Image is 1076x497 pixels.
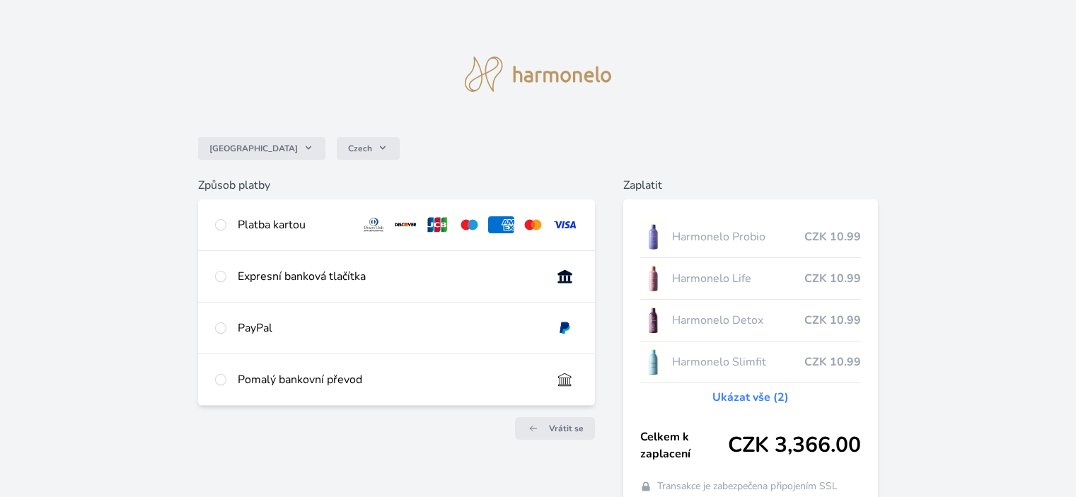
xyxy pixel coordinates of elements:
span: Harmonelo Probio [672,228,804,245]
span: Harmonelo Life [672,270,804,287]
img: diners.svg [361,216,387,233]
img: CLEAN_LIFE_se_stinem_x-lo.jpg [640,261,667,296]
span: CZK 10.99 [804,353,861,370]
span: CZK 3,366.00 [728,433,861,458]
img: amex.svg [488,216,514,233]
img: mc.svg [520,216,546,233]
h6: Zaplatit [623,177,878,194]
button: Czech [337,137,400,160]
img: logo.svg [465,57,612,92]
div: Expresní banková tlačítka [238,268,540,285]
a: Vrátit se [515,417,595,440]
button: [GEOGRAPHIC_DATA] [198,137,325,160]
div: Platba kartou [238,216,349,233]
img: paypal.svg [552,320,578,337]
span: Harmonelo Detox [672,312,804,329]
span: Czech [348,143,372,154]
img: discover.svg [393,216,419,233]
div: Pomalý bankovní převod [238,371,540,388]
span: CZK 10.99 [804,228,861,245]
a: Ukázat vše (2) [712,389,789,406]
img: SLIMFIT_se_stinem_x-lo.jpg [640,344,667,380]
img: onlineBanking_CZ.svg [552,268,578,285]
img: jcb.svg [424,216,451,233]
img: bankTransfer_IBAN.svg [552,371,578,388]
span: Celkem k zaplacení [640,428,728,462]
img: DETOX_se_stinem_x-lo.jpg [640,303,667,338]
img: maestro.svg [456,216,482,233]
span: Transakce je zabezpečena připojením SSL [657,479,838,493]
img: visa.svg [552,216,578,233]
span: CZK 10.99 [804,270,861,287]
span: CZK 10.99 [804,312,861,329]
img: CLEAN_PROBIO_se_stinem_x-lo.jpg [640,219,667,255]
h6: Způsob platby [198,177,594,194]
div: PayPal [238,320,540,337]
span: Vrátit se [549,423,584,434]
span: Harmonelo Slimfit [672,353,804,370]
span: [GEOGRAPHIC_DATA] [209,143,298,154]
